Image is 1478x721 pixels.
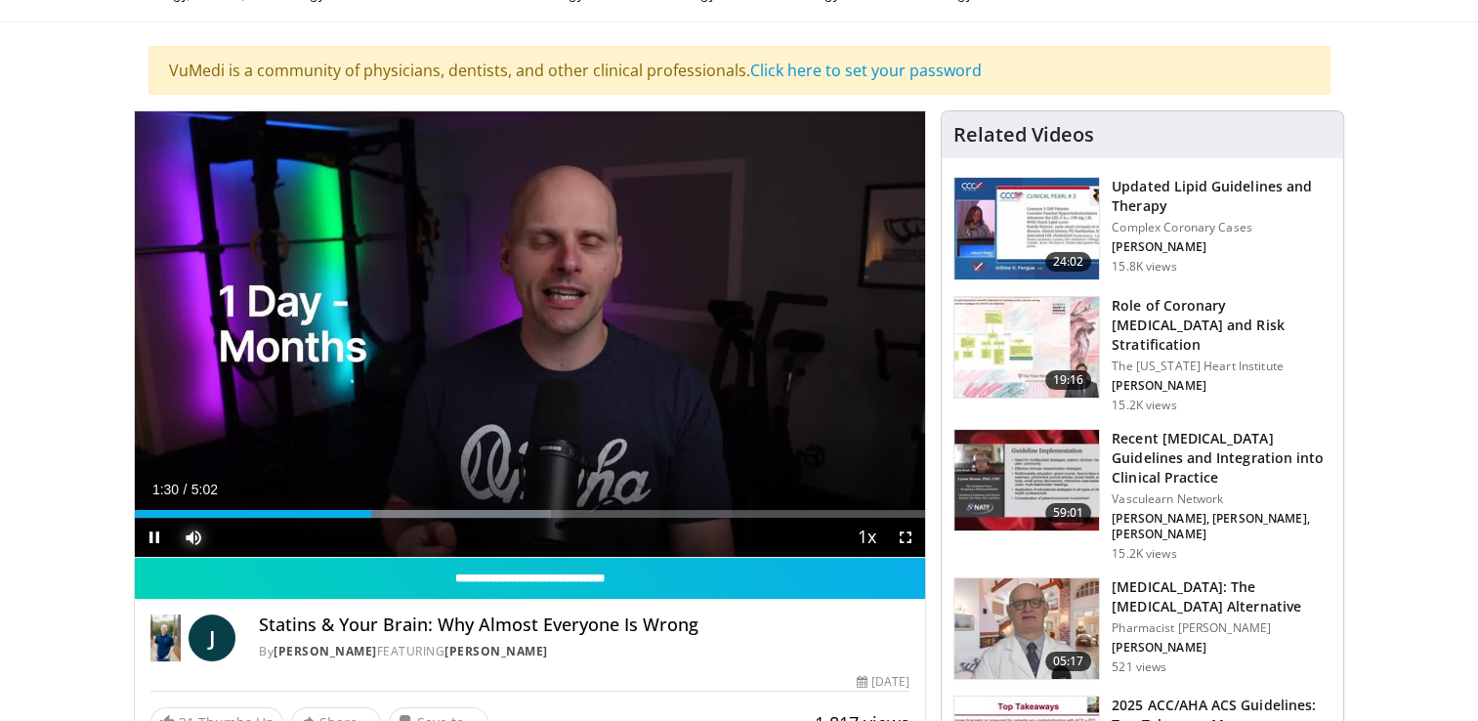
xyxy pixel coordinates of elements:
[1045,252,1092,272] span: 24:02
[135,111,926,558] video-js: Video Player
[1045,370,1092,390] span: 19:16
[750,60,982,81] a: Click here to set your password
[152,482,179,497] span: 1:30
[259,643,909,660] div: By FEATURING
[1112,220,1331,235] p: Complex Coronary Cases
[1112,659,1166,675] p: 521 views
[1112,577,1331,616] h3: [MEDICAL_DATA]: The [MEDICAL_DATA] Alternative
[135,510,926,518] div: Progress Bar
[1112,620,1331,636] p: Pharmacist [PERSON_NAME]
[953,429,1331,562] a: 59:01 Recent [MEDICAL_DATA] Guidelines and Integration into Clinical Practice Vasculearn Network ...
[1112,398,1176,413] p: 15.2K views
[953,296,1331,413] a: 19:16 Role of Coronary [MEDICAL_DATA] and Risk Stratification The [US_STATE] Heart Institute [PER...
[953,577,1331,681] a: 05:17 [MEDICAL_DATA]: The [MEDICAL_DATA] Alternative Pharmacist [PERSON_NAME] [PERSON_NAME] 521 v...
[954,430,1099,531] img: 87825f19-cf4c-4b91-bba1-ce218758c6bb.150x105_q85_crop-smart_upscale.jpg
[274,643,377,659] a: [PERSON_NAME]
[135,518,174,557] button: Pause
[954,178,1099,279] img: 77f671eb-9394-4acc-bc78-a9f077f94e00.150x105_q85_crop-smart_upscale.jpg
[259,615,909,636] h4: Statins & Your Brain: Why Almost Everyone Is Wrong
[1112,177,1331,216] h3: Updated Lipid Guidelines and Therapy
[954,578,1099,680] img: ce9609b9-a9bf-4b08-84dd-8eeb8ab29fc6.150x105_q85_crop-smart_upscale.jpg
[148,46,1330,95] div: VuMedi is a community of physicians, dentists, and other clinical professionals.
[1112,491,1331,507] p: Vasculearn Network
[953,123,1094,147] h4: Related Videos
[444,643,548,659] a: [PERSON_NAME]
[954,297,1099,399] img: 1efa8c99-7b8a-4ab5-a569-1c219ae7bd2c.150x105_q85_crop-smart_upscale.jpg
[191,482,218,497] span: 5:02
[1112,640,1331,656] p: [PERSON_NAME]
[1112,259,1176,275] p: 15.8K views
[1112,511,1331,542] p: [PERSON_NAME], [PERSON_NAME], [PERSON_NAME]
[189,615,235,661] a: J
[1112,429,1331,488] h3: Recent [MEDICAL_DATA] Guidelines and Integration into Clinical Practice
[847,518,886,557] button: Playback Rate
[1112,546,1176,562] p: 15.2K views
[1112,378,1331,394] p: [PERSON_NAME]
[1112,296,1331,355] h3: Role of Coronary [MEDICAL_DATA] and Risk Stratification
[953,177,1331,280] a: 24:02 Updated Lipid Guidelines and Therapy Complex Coronary Cases [PERSON_NAME] 15.8K views
[1045,652,1092,671] span: 05:17
[886,518,925,557] button: Fullscreen
[150,615,182,661] img: Dr. Jordan Rennicke
[1112,239,1331,255] p: [PERSON_NAME]
[174,518,213,557] button: Mute
[857,673,909,691] div: [DATE]
[1045,503,1092,523] span: 59:01
[184,482,188,497] span: /
[1112,359,1331,374] p: The [US_STATE] Heart Institute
